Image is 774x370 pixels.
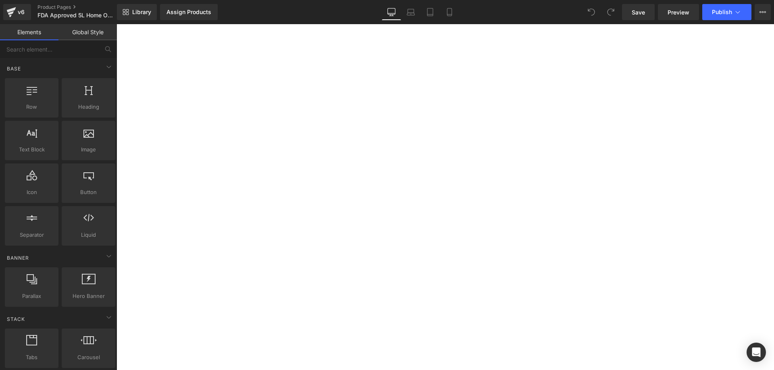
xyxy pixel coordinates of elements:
span: Text Block [7,145,56,154]
button: More [755,4,771,20]
span: Hero Banner [64,292,113,300]
span: Liquid [64,231,113,239]
span: Library [132,8,151,16]
button: Redo [603,4,619,20]
div: Assign Products [166,9,211,15]
a: Product Pages [37,4,130,10]
span: Image [64,145,113,154]
span: Icon [7,188,56,196]
span: Save [632,8,645,17]
div: Open Intercom Messenger [747,343,766,362]
span: Stack [6,315,26,323]
span: Heading [64,103,113,111]
span: Button [64,188,113,196]
span: Preview [668,8,689,17]
span: Row [7,103,56,111]
a: Preview [658,4,699,20]
span: Parallax [7,292,56,300]
a: New Library [117,4,157,20]
span: Separator [7,231,56,239]
span: FDA Approved 5L Home Oxygen Concentrator [37,12,115,19]
button: Publish [702,4,751,20]
a: Tablet [420,4,440,20]
a: Global Style [58,24,117,40]
div: v6 [16,7,26,17]
a: v6 [3,4,31,20]
span: Base [6,65,22,72]
a: Desktop [382,4,401,20]
a: Laptop [401,4,420,20]
button: Undo [583,4,599,20]
a: Mobile [440,4,459,20]
span: Carousel [64,353,113,362]
span: Banner [6,254,30,262]
span: Tabs [7,353,56,362]
span: Publish [712,9,732,15]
